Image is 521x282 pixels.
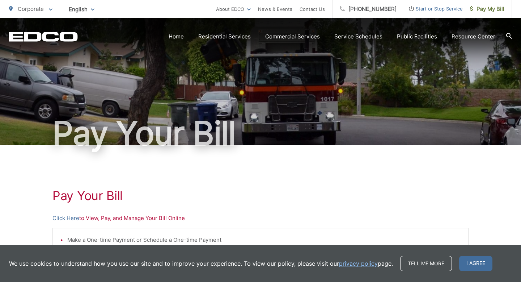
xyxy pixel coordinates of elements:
[9,115,512,152] h1: Pay Your Bill
[470,5,504,13] span: Pay My Bill
[334,32,382,41] a: Service Schedules
[52,214,79,223] a: Click Here
[198,32,251,41] a: Residential Services
[52,188,469,203] h1: Pay Your Bill
[9,32,78,42] a: EDCD logo. Return to the homepage.
[400,256,452,271] a: Tell me more
[18,5,44,12] span: Corporate
[339,259,378,268] a: privacy policy
[67,236,461,244] li: Make a One-time Payment or Schedule a One-time Payment
[9,259,393,268] p: We use cookies to understand how you use our site and to improve your experience. To view our pol...
[52,214,469,223] p: to View, Pay, and Manage Your Bill Online
[300,5,325,13] a: Contact Us
[459,256,492,271] span: I agree
[258,5,292,13] a: News & Events
[63,3,100,16] span: English
[265,32,320,41] a: Commercial Services
[169,32,184,41] a: Home
[216,5,251,13] a: About EDCO
[452,32,495,41] a: Resource Center
[397,32,437,41] a: Public Facilities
